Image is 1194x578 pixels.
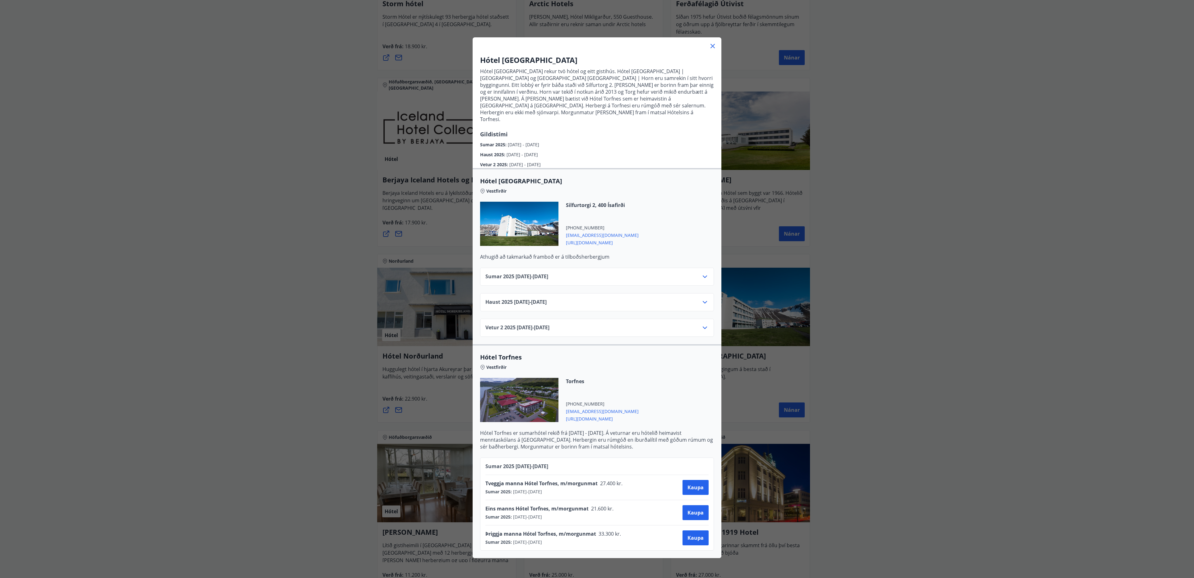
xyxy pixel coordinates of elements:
[485,324,549,331] span: Vetur 2 2025 [DATE] - [DATE]
[566,415,639,422] span: [URL][DOMAIN_NAME]
[480,253,714,260] p: Athugið að takmarkað framboð er á tilboðsherbergjum
[566,378,639,385] span: Torfnes
[512,539,542,545] span: [DATE] - [DATE]
[485,480,598,487] span: Tveggja manna Hótel Torfnes, m/morgunmat
[566,202,639,209] span: Silfurtorgi 2, 400 Ísafirði
[566,407,639,415] span: [EMAIL_ADDRESS][DOMAIN_NAME]
[485,530,596,537] span: Þriggja manna Hótel Torfnes, m/morgunmat
[589,505,615,512] span: 21.600 kr.
[683,480,709,495] button: Kaupa
[485,514,512,520] span: Sumar 2025 :
[509,162,541,167] span: [DATE] - [DATE]
[598,480,624,487] span: 27.400 kr.
[512,489,542,495] span: [DATE] - [DATE]
[687,509,704,516] span: Kaupa
[566,225,639,231] span: [PHONE_NUMBER]
[507,152,538,157] span: [DATE] - [DATE]
[566,238,639,246] span: [URL][DOMAIN_NAME]
[485,463,548,470] span: Sumar 2025 [DATE] - [DATE]
[480,162,509,167] span: Vetur 2 2025 :
[480,430,714,450] p: Hótel Torfnes er sumarhótel rekið frá [DATE] - [DATE]. Á veturnar eru hótelið heimavist menntaskó...
[480,55,714,65] h3: Hótel [GEOGRAPHIC_DATA]
[480,68,714,123] p: Hótel [GEOGRAPHIC_DATA] rekur tvö hótel og eitt gistihús. Hótel [GEOGRAPHIC_DATA] | [GEOGRAPHIC_D...
[512,514,542,520] span: [DATE] - [DATE]
[683,530,709,545] button: Kaupa
[485,298,547,306] span: Haust 2025 [DATE] - [DATE]
[485,489,512,495] span: Sumar 2025 :
[566,401,639,407] span: [PHONE_NUMBER]
[683,505,709,520] button: Kaupa
[596,530,622,537] span: 33.300 kr.
[480,353,714,362] span: Hótel Torfnes
[508,142,539,148] span: [DATE] - [DATE]
[566,231,639,238] span: [EMAIL_ADDRESS][DOMAIN_NAME]
[480,177,714,186] span: Hótel [GEOGRAPHIC_DATA]
[480,152,507,157] span: Haust 2025 :
[485,273,548,280] span: Sumar 2025 [DATE] - [DATE]
[486,188,507,194] span: Vestfirðir
[480,142,508,148] span: Sumar 2025 :
[486,364,507,370] span: Vestfirðir
[687,484,704,491] span: Kaupa
[480,130,508,138] span: Gildistími
[485,539,512,545] span: Sumar 2025 :
[485,505,589,512] span: Eins manns Hótel Torfnes, m/morgunmat
[687,534,704,541] span: Kaupa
